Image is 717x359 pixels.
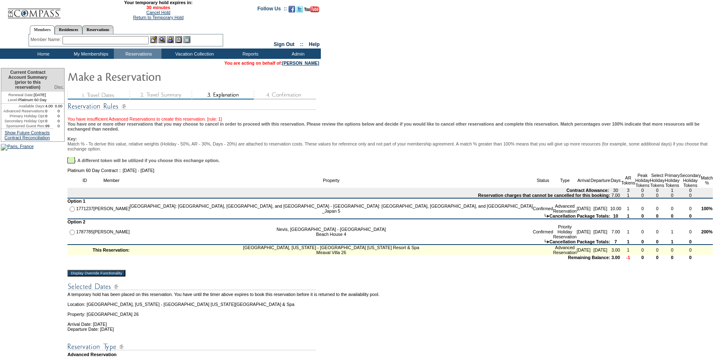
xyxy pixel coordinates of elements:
[701,229,712,234] b: 200%
[621,245,635,255] td: 1
[274,41,294,47] a: Sign Out
[67,317,713,327] td: Arrival Date: [DATE]
[621,173,635,188] td: AR Tokens
[67,91,130,99] img: step1_state3.gif
[621,255,635,260] td: -1
[1,124,45,129] td: Sponsored Guest Res:
[130,204,533,209] nobr: [GEOGRAPHIC_DATA]: [GEOGRAPHIC_DATA], [GEOGRAPHIC_DATA], and [GEOGRAPHIC_DATA] - [GEOGRAPHIC_DATA...
[316,232,346,237] nobr: Beach House 4
[65,5,251,10] span: 30 minutes
[130,91,192,99] img: step2_state3.gif
[635,193,650,199] td: 0
[635,188,650,193] td: 0
[67,281,316,292] img: Reservation Dates
[664,239,680,245] td: 1
[701,206,712,211] b: 100%
[53,104,64,109] td: 0.00
[67,141,713,151] div: Match % - To derive this value, relative weights (Holiday - 50%, AR - 30%, Days - 20%) are attach...
[577,224,591,239] td: [DATE]
[621,204,635,213] td: 1
[650,188,665,193] td: 0
[45,114,53,119] td: 0
[650,193,665,199] td: 0
[45,109,53,114] td: 0
[93,224,130,239] td: [PERSON_NAME]
[664,173,680,188] td: Primary Holiday Tokens
[53,109,64,114] td: 0
[635,224,650,239] td: 0
[680,173,701,188] td: Secondary Holiday Tokens
[621,213,635,219] td: 1
[19,49,66,59] td: Home
[296,8,303,13] a: Follow us on Twitter
[282,61,319,65] a: [PERSON_NAME]
[76,173,94,188] td: ID
[76,204,94,213] td: 1771237
[300,41,303,47] span: ::
[610,204,621,213] td: 10.00
[533,204,553,213] td: Confirmed
[67,297,713,307] td: Location: [GEOGRAPHIC_DATA], [US_STATE] - [GEOGRAPHIC_DATA] [US_STATE][GEOGRAPHIC_DATA] & Spa
[289,6,295,12] img: Become our fan on Facebook
[553,224,577,239] td: Priority Holiday Reservation
[53,114,64,119] td: 0
[610,193,621,199] td: 7.00
[635,213,650,219] td: 0
[610,245,621,255] td: 3.00
[67,219,713,224] td: Option 2
[1,109,45,114] td: Advanced Reservations:
[591,224,610,239] td: [DATE]
[7,2,61,19] img: Compass Home
[67,213,610,219] td: Cancellation Package Totals:
[1,92,53,97] td: [DATE]
[226,49,273,59] td: Reports
[664,224,680,239] td: 1
[150,36,157,43] img: b_edit.gif
[93,247,130,252] nobr: This Reservation:
[591,173,610,188] td: Departure
[650,173,665,188] td: Select Holiday Tokens
[67,199,713,204] td: Option 1
[53,124,64,129] td: 0
[680,255,701,260] td: 0
[680,224,701,239] td: 0
[621,239,635,245] td: 1
[114,49,161,59] td: Reservations
[680,245,701,255] td: 0
[82,25,113,34] a: Reservations
[67,327,713,332] td: Departure Date: [DATE]
[650,204,665,213] td: 0
[533,173,553,188] td: Status
[566,188,609,193] b: Contract Allowance:
[577,204,591,213] td: [DATE]
[316,250,346,255] nobr: Miraval Villa 26
[67,168,713,173] td: Platinum 60 Day Contract :: [DATE] - [DATE]
[701,173,713,188] td: Match %
[67,292,713,297] td: A temporary hold has been placed on this reservation. You have until the timer above expires to b...
[1,119,45,124] td: Secondary Holiday Opt:
[8,97,18,102] span: Level:
[553,204,577,213] td: Advanced Reservation
[309,41,320,47] a: Help
[680,204,701,213] td: 0
[93,173,130,188] td: Member
[67,342,316,352] img: Reservation Type
[5,135,50,140] a: Contract Reconciliation
[650,224,665,239] td: 0
[322,209,340,213] nobr: _Japan 5
[31,36,63,43] div: Member Name:
[67,112,713,121] div: You have insufficient Advanced Reservations to create this reservation. [rule: 1]
[621,193,635,199] td: 1
[664,245,680,255] td: 0
[664,204,680,213] td: 0
[650,239,665,245] td: 0
[296,6,303,12] img: Follow us on Twitter
[1,68,53,92] td: Current Contract Account Summary (prior to this reservation)
[45,119,53,124] td: 0
[650,245,665,255] td: 0
[553,245,577,255] td: Advanced Reservation
[277,227,386,232] nobr: Nevis, [GEOGRAPHIC_DATA] - [GEOGRAPHIC_DATA]
[680,193,701,199] td: 0
[67,68,233,85] img: Make Reservation
[1,114,45,119] td: Primary Holiday Opt:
